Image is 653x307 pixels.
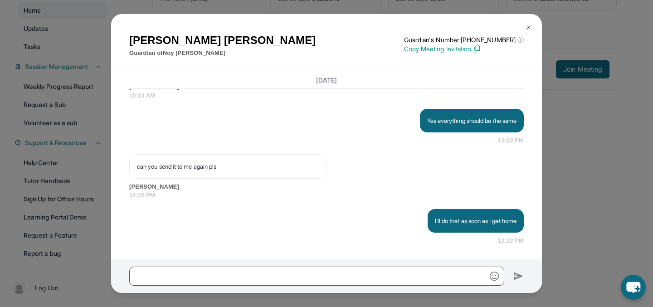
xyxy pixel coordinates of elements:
[498,136,524,145] span: 12:22 PM
[435,216,517,225] p: I'll do that as soon as I get home
[129,182,524,191] span: [PERSON_NAME]
[129,91,524,100] span: 10:13 AM
[129,76,524,85] h3: [DATE]
[129,191,524,200] span: 12:22 PM
[513,271,524,282] img: Send icon
[129,49,316,58] p: Guardian of Noy [PERSON_NAME]
[404,35,524,44] p: Guardian's Number: [PHONE_NUMBER]
[404,44,524,54] p: Copy Meeting Invitation
[498,236,524,245] span: 12:22 PM
[621,275,646,300] button: chat-button
[525,24,532,31] img: Close Icon
[427,116,517,125] p: Yes everything should be the same
[473,45,481,53] img: Copy Icon
[129,32,316,49] h1: [PERSON_NAME] [PERSON_NAME]
[517,35,524,44] span: ⓘ
[490,272,499,281] img: Emoji
[137,162,319,171] p: can you send it to me again pls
